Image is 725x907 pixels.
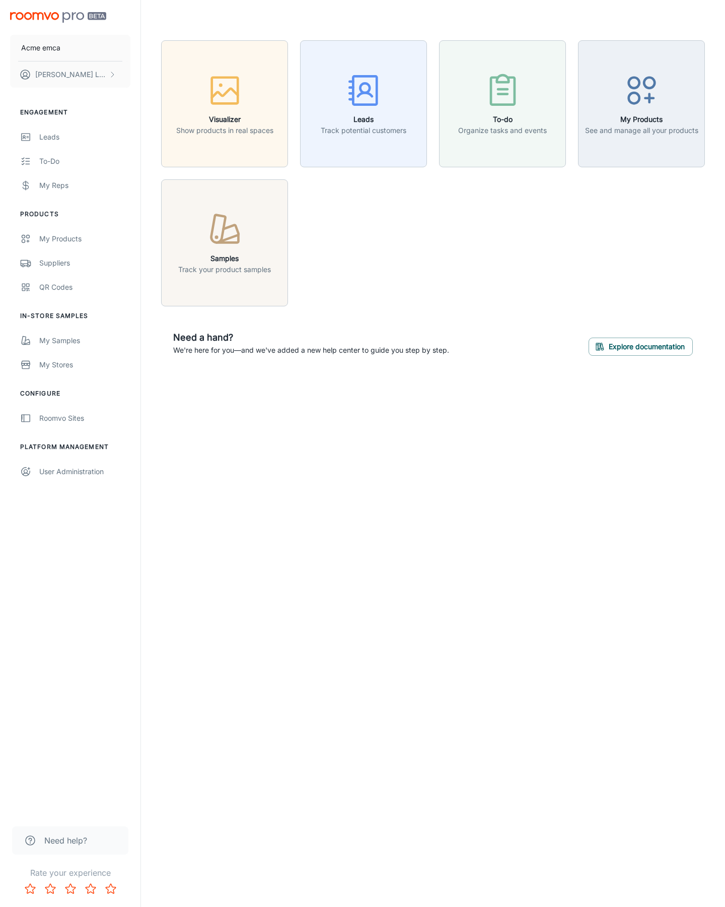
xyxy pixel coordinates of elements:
[585,114,698,125] h6: My Products
[178,264,271,275] p: Track your product samples
[439,98,566,108] a: To-doOrganize tasks and events
[173,345,449,356] p: We're here for you—and we've added a new help center to guide you step by step.
[39,156,130,167] div: To-do
[35,69,106,80] p: [PERSON_NAME] Leaptools
[39,282,130,293] div: QR Codes
[39,335,130,346] div: My Samples
[589,341,693,351] a: Explore documentation
[161,237,288,247] a: SamplesTrack your product samples
[39,180,130,191] div: My Reps
[439,40,566,167] button: To-doOrganize tasks and events
[578,40,705,167] button: My ProductsSee and manage all your products
[21,42,60,53] p: Acme emca
[321,114,406,125] h6: Leads
[176,114,273,125] h6: Visualizer
[10,35,130,61] button: Acme emca
[161,179,288,306] button: SamplesTrack your product samples
[39,359,130,370] div: My Stores
[176,125,273,136] p: Show products in real spaces
[458,114,547,125] h6: To-do
[321,125,406,136] p: Track potential customers
[178,253,271,264] h6: Samples
[300,98,427,108] a: LeadsTrack potential customers
[39,132,130,143] div: Leads
[300,40,427,167] button: LeadsTrack potential customers
[39,233,130,244] div: My Products
[458,125,547,136] p: Organize tasks and events
[578,98,705,108] a: My ProductsSee and manage all your products
[39,257,130,269] div: Suppliers
[589,338,693,356] button: Explore documentation
[161,40,288,167] button: VisualizerShow products in real spaces
[173,331,449,345] h6: Need a hand?
[585,125,698,136] p: See and manage all your products
[10,12,106,23] img: Roomvo PRO Beta
[10,61,130,88] button: [PERSON_NAME] Leaptools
